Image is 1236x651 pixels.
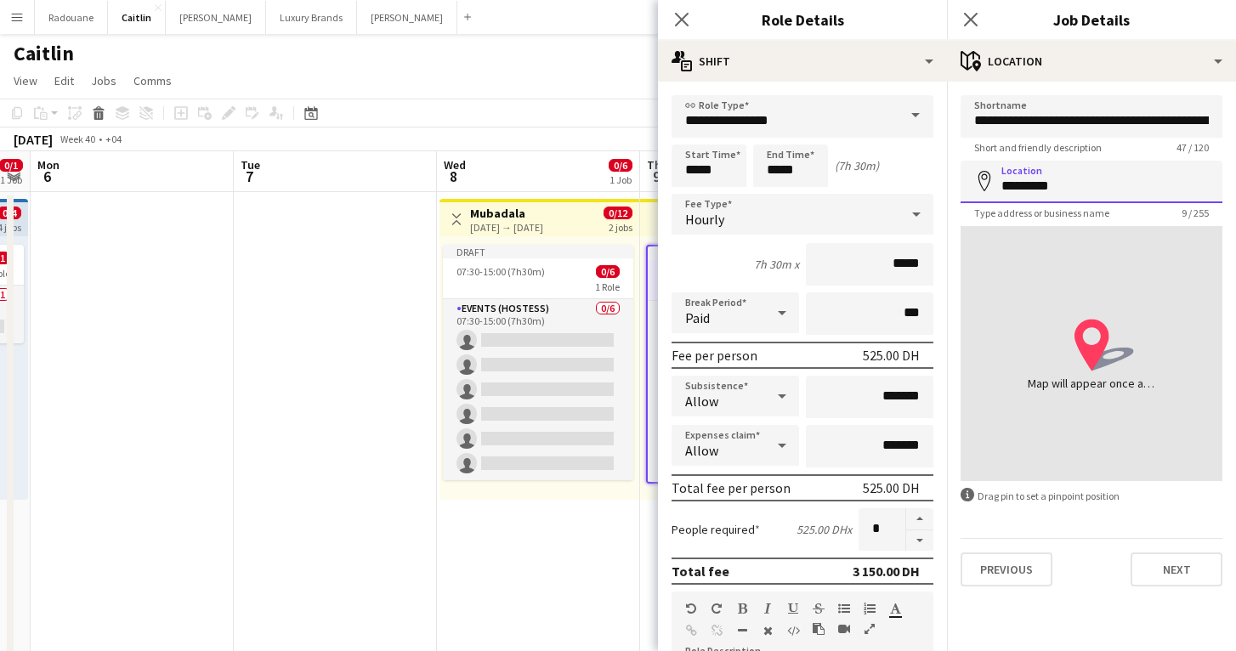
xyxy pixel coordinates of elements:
button: [PERSON_NAME] [357,1,457,34]
div: Shift [658,41,947,82]
div: 2 jobs [609,219,632,234]
div: 525.00 DH x [797,522,852,537]
button: Undo [685,602,697,615]
span: Comms [133,73,172,88]
span: Mon [37,157,60,173]
button: Increase [906,508,933,530]
app-card-role: Events (Hostess)0/607:30-15:00 (7h30m) [648,301,835,482]
div: 3 150.00 DH [853,563,920,580]
span: 47 / 120 [1163,141,1222,154]
button: Bold [736,602,748,615]
h3: Job Details [947,8,1236,31]
h1: Caitlin [14,41,74,66]
span: 8 [441,167,466,186]
span: Thu [647,157,668,173]
div: Draft [648,246,835,260]
a: Edit [48,70,81,92]
button: Fullscreen [864,622,876,636]
h3: Mubadala [470,206,543,221]
button: Decrease [906,530,933,552]
a: View [7,70,44,92]
h3: Role Details [658,8,947,31]
div: 525.00 DH [863,479,920,496]
div: +04 [105,133,122,145]
span: Allow [685,393,718,410]
app-card-role: Events (Hostess)0/607:30-15:00 (7h30m) [443,299,633,480]
div: Total fee per person [672,479,791,496]
div: 7h 30m x [754,257,799,272]
button: Paste as plain text [813,622,825,636]
button: Luxury Brands [266,1,357,34]
span: Wed [444,157,466,173]
span: 0/6 [609,159,632,172]
button: Redo [711,602,723,615]
span: Short and friendly description [961,141,1115,154]
button: Unordered List [838,602,850,615]
span: Week 40 [56,133,99,145]
button: Radouane [35,1,108,34]
button: Next [1131,552,1222,586]
app-job-card: Draft07:30-15:00 (7h30m)0/61 RoleEvents (Hostess)0/607:30-15:00 (7h30m) [443,245,633,480]
button: Horizontal Line [736,624,748,637]
a: Jobs [84,70,123,92]
div: Total fee [672,563,729,580]
span: Paid [685,309,710,326]
button: Caitlin [108,1,166,34]
span: 07:30-15:00 (7h30m) [456,265,545,278]
button: Text Color [889,602,901,615]
button: Strikethrough [813,602,825,615]
span: 6 [35,167,60,186]
button: Clear Formatting [762,624,774,637]
div: Draft [443,245,633,258]
span: Hourly [685,211,724,228]
button: Underline [787,602,799,615]
div: [DATE] [14,131,53,148]
div: 525.00 DH [863,347,920,364]
div: 1 Job [609,173,632,186]
button: [PERSON_NAME] [166,1,266,34]
button: Previous [961,552,1052,586]
a: Comms [127,70,179,92]
span: 7 [238,167,260,186]
button: Ordered List [864,602,876,615]
div: Fee per person [672,347,757,364]
span: Tue [241,157,260,173]
span: Jobs [91,73,116,88]
span: Type address or business name [961,207,1123,219]
span: Edit [54,73,74,88]
div: Map will appear once address has been added [1028,375,1155,392]
div: Drag pin to set a pinpoint position [961,488,1222,504]
span: View [14,73,37,88]
span: 0/12 [604,207,632,219]
span: 9 / 255 [1168,207,1222,219]
app-job-card: Draft07:30-15:00 (7h30m)0/61 RoleEvents (Hostess)0/607:30-15:00 (7h30m) [646,245,836,484]
div: [DATE] → [DATE] [470,221,543,234]
span: Allow [685,442,718,459]
label: People required [672,522,760,537]
span: 1 Role [595,280,620,293]
div: (7h 30m) [835,158,879,173]
div: Location [947,41,1236,82]
span: 9 [644,167,668,186]
button: HTML Code [787,624,799,637]
button: Italic [762,602,774,615]
button: Insert video [838,622,850,636]
span: 0/6 [596,265,620,278]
